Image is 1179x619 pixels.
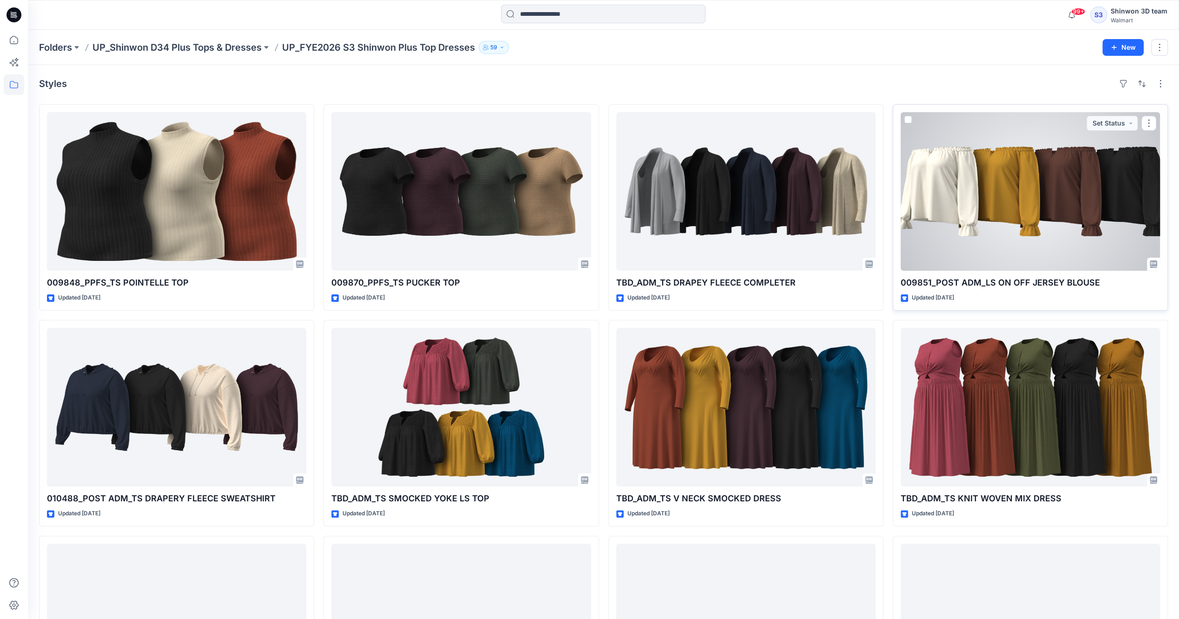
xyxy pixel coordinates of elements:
p: Updated [DATE] [912,293,954,303]
p: 009870_PPFS_TS PUCKER TOP [331,276,591,289]
span: 99+ [1071,8,1085,15]
p: 009851_POST ADM_LS ON OFF JERSEY BLOUSE [901,276,1160,289]
button: 59 [479,41,509,54]
h4: Styles [39,78,67,89]
a: 009848_PPFS_TS POINTELLE TOP [47,112,306,271]
p: Updated [DATE] [58,509,100,519]
a: TBD_ADM_TS DRAPEY FLEECE COMPLETER [616,112,876,271]
p: 59 [490,42,497,53]
p: Updated [DATE] [912,509,954,519]
a: TBD_ADM_TS KNIT WOVEN MIX DRESS [901,328,1160,486]
div: S3 [1090,7,1107,23]
p: 009848_PPFS_TS POINTELLE TOP [47,276,306,289]
p: TBD_ADM_TS SMOCKED YOKE LS TOP [331,492,591,505]
p: TBD_ADM_TS DRAPEY FLEECE COMPLETER [616,276,876,289]
p: Updated [DATE] [58,293,100,303]
div: Walmart [1111,17,1167,24]
a: UP_Shinwon D34 Plus Tops & Dresses [92,41,262,54]
a: 009851_POST ADM_LS ON OFF JERSEY BLOUSE [901,112,1160,271]
p: Updated [DATE] [627,293,670,303]
a: 010488_POST ADM_TS DRAPERY FLEECE SWEATSHIRT [47,328,306,486]
p: Updated [DATE] [627,509,670,519]
button: New [1102,39,1144,56]
p: TBD_ADM_TS KNIT WOVEN MIX DRESS [901,492,1160,505]
p: TBD_ADM_TS V NECK SMOCKED DRESS [616,492,876,505]
p: Updated [DATE] [343,293,385,303]
a: Folders [39,41,72,54]
p: Updated [DATE] [343,509,385,519]
p: 010488_POST ADM_TS DRAPERY FLEECE SWEATSHIRT [47,492,306,505]
div: Shinwon 3D team [1111,6,1167,17]
a: TBD_ADM_TS V NECK SMOCKED DRESS [616,328,876,486]
a: TBD_ADM_TS SMOCKED YOKE LS TOP [331,328,591,486]
a: 009870_PPFS_TS PUCKER TOP [331,112,591,271]
p: UP_FYE2026 S3 Shinwon Plus Top Dresses [282,41,475,54]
